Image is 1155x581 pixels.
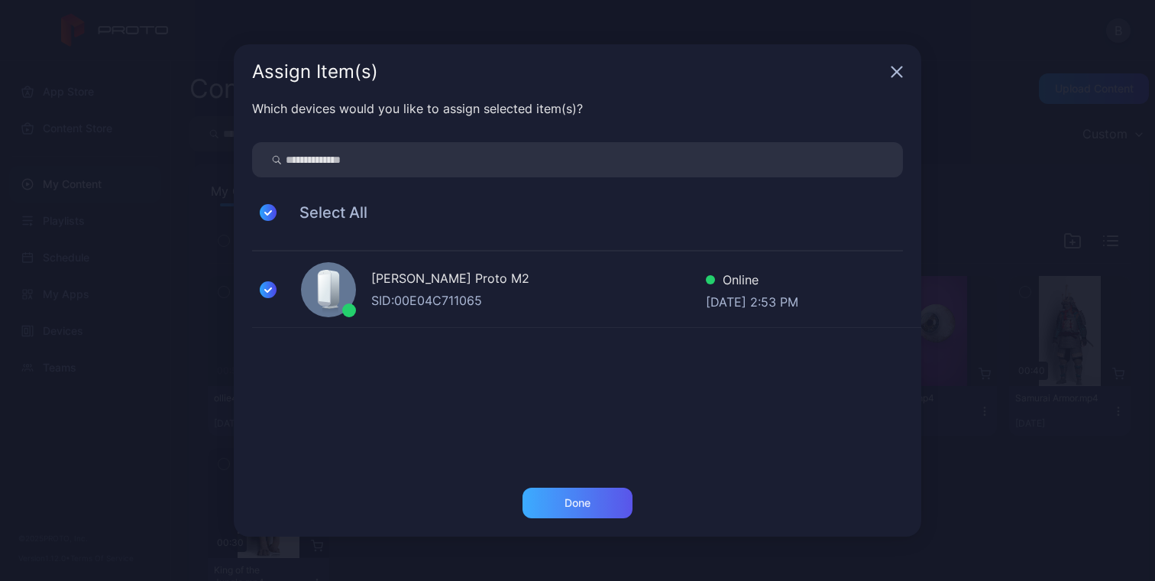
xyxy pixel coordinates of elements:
[522,488,632,518] button: Done
[706,271,798,293] div: Online
[565,497,590,509] div: Done
[284,203,367,222] span: Select All
[371,291,706,310] div: SID: 00E04C711065
[252,63,885,81] div: Assign Item(s)
[371,269,706,291] div: [PERSON_NAME] Proto M2
[252,99,903,118] div: Which devices would you like to assign selected item(s)?
[706,293,798,308] div: [DATE] 2:53 PM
